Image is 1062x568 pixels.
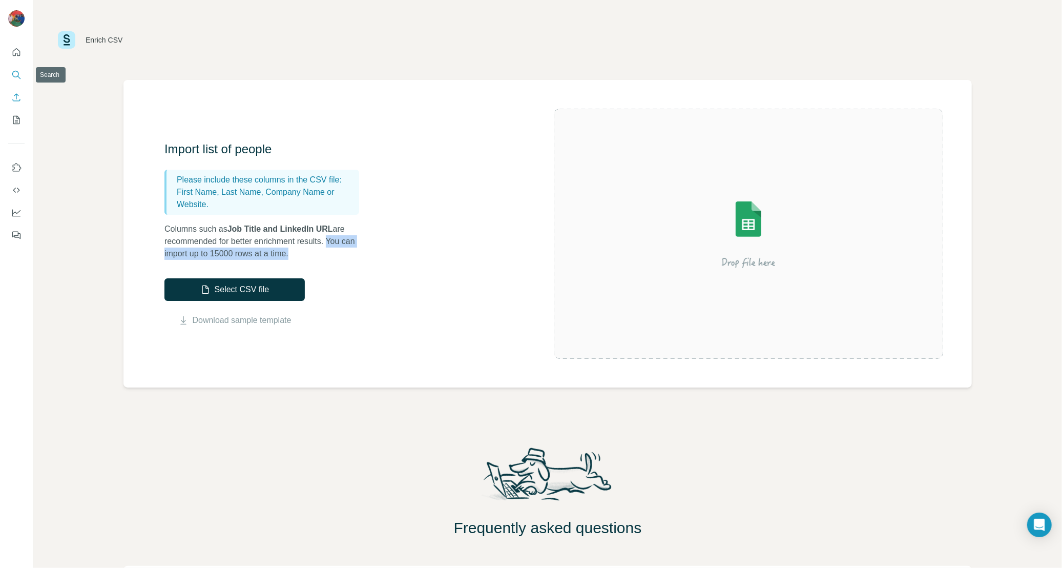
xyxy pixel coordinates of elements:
[86,35,122,45] div: Enrich CSV
[227,225,333,233] span: Job Title and LinkedIn URL
[177,186,355,211] p: First Name, Last Name, Company Name or Website.
[177,174,355,186] p: Please include these columns in the CSV file:
[8,10,25,27] img: Avatar
[1027,513,1052,537] div: Open Intercom Messenger
[8,43,25,62] button: Quick start
[8,181,25,199] button: Use Surfe API
[33,519,1062,537] h2: Frequently asked questions
[193,314,291,327] a: Download sample template
[164,223,369,260] p: Columns such as are recommended for better enrichment results. You can import up to 15000 rows at...
[164,314,305,327] button: Download sample template
[8,66,25,84] button: Search
[8,204,25,222] button: Dashboard
[164,278,305,301] button: Select CSV file
[656,172,841,295] img: Surfe Illustration - Drop file here or select below
[8,158,25,177] button: Use Surfe on LinkedIn
[8,111,25,129] button: My lists
[58,31,75,49] img: Surfe Logo
[164,141,369,157] h3: Import list of people
[8,88,25,107] button: Enrich CSV
[474,445,621,511] img: Surfe Mascot Illustration
[8,226,25,245] button: Feedback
